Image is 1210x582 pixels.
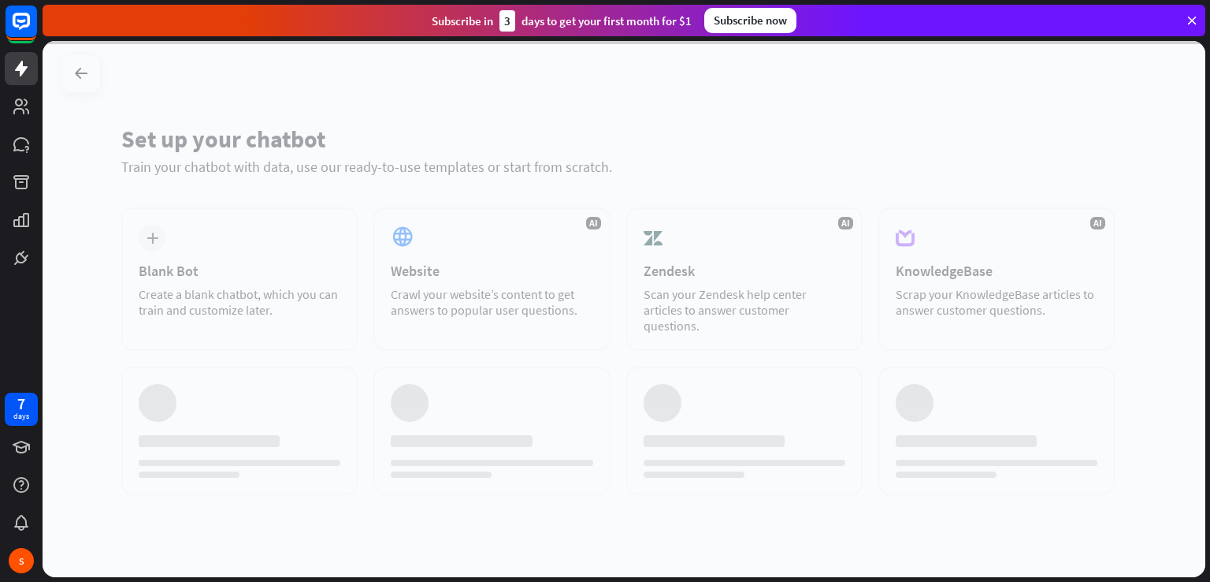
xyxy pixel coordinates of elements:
div: 3 [499,10,515,32]
div: Subscribe now [704,8,796,33]
div: 7 [17,397,25,411]
div: Subscribe in days to get your first month for $1 [432,10,692,32]
div: S [9,548,34,573]
a: 7 days [5,393,38,426]
div: days [13,411,29,422]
